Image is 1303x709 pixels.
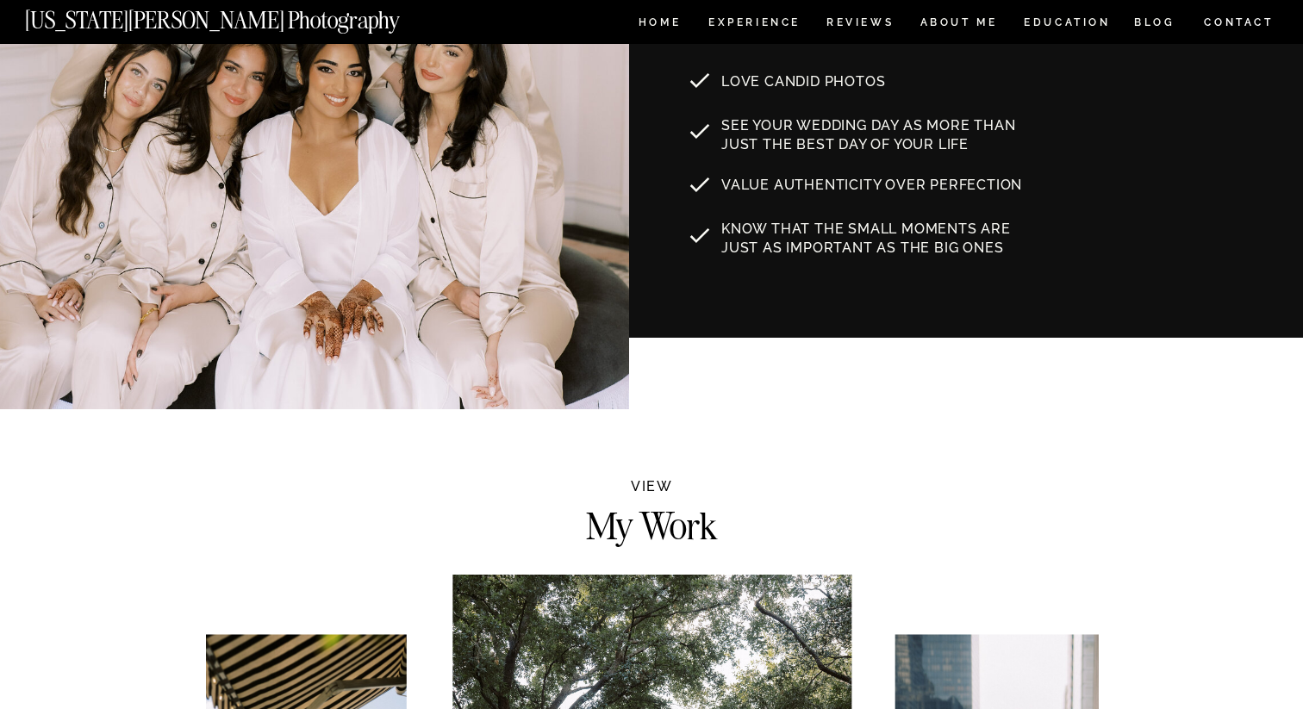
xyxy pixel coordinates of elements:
a: REVIEWS [826,17,891,32]
a: Experience [708,17,799,32]
a: ABOUT ME [920,17,998,32]
h2: VIEW [610,480,694,500]
a: BLOG [1134,17,1175,32]
a: EDUCATION [1022,17,1113,32]
a: CONTACT [1203,13,1275,32]
p: Value authenticity over perfection [721,176,1026,190]
a: [US_STATE][PERSON_NAME] Photography [25,9,458,23]
p: See your wedding day as MORE THAN JUST the best day of your life [721,116,1032,149]
p: LOVE CANDID PHOTOS [721,72,938,86]
a: HOME [635,17,684,32]
h2: My Work [524,507,779,537]
p: Know that the small moments are just as important as the big ones [721,220,1050,253]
